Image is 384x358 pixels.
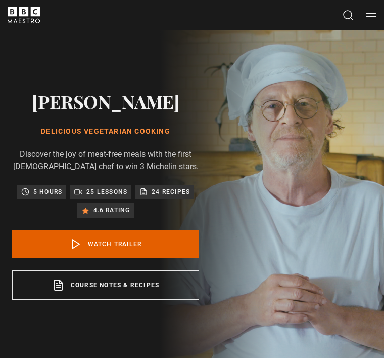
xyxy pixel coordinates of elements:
button: Toggle navigation [366,10,376,20]
p: Discover the joy of meat-free meals with the first [DEMOGRAPHIC_DATA] chef to win 3 Michelin stars. [12,148,199,173]
svg: BBC Maestro [8,7,40,23]
a: Course notes & recipes [12,270,199,300]
a: Watch Trailer [12,230,199,258]
p: 24 recipes [152,187,190,197]
p: 4.6 rating [93,205,130,215]
p: 25 lessons [86,187,127,197]
p: 5 hours [33,187,62,197]
h1: Delicious Vegetarian Cooking [12,127,199,137]
h2: [PERSON_NAME] [12,89,199,114]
